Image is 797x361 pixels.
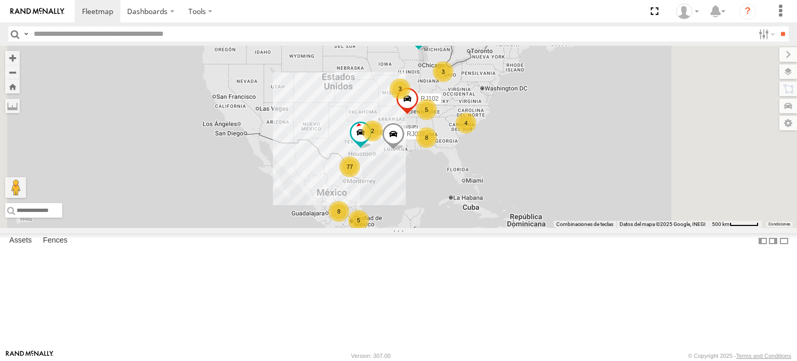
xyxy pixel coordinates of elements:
[38,234,73,248] label: Fences
[556,221,613,228] button: Combinaciones de teclas
[416,99,437,120] div: 5
[768,233,778,248] label: Dock Summary Table to the Right
[5,177,26,198] button: Arrastra el hombrecito naranja al mapa para abrir Street View
[328,201,349,222] div: 8
[351,353,391,359] div: Version: 307.00
[754,26,777,42] label: Search Filter Options
[4,234,37,248] label: Assets
[5,99,20,113] label: Measure
[779,116,797,130] label: Map Settings
[433,61,454,82] div: 3
[339,156,360,177] div: 77
[22,26,30,42] label: Search Query
[712,221,730,227] span: 500 km
[362,121,383,141] div: 2
[5,51,20,65] button: Zoom in
[709,221,762,228] button: Escala del mapa: 500 km por 52 píxeles
[5,65,20,79] button: Zoom out
[739,3,756,20] i: ?
[5,79,20,93] button: Zoom Home
[758,233,768,248] label: Dock Summary Table to the Left
[348,210,369,231] div: 5
[390,78,410,99] div: 3
[6,351,53,361] a: Visit our Website
[768,222,790,226] a: Condiciones (se abre en una nueva pestaña)
[407,130,425,137] span: RJ039
[10,8,64,15] img: rand-logo.svg
[416,127,437,148] div: 8
[672,4,703,19] div: Maria Flores
[688,353,791,359] div: © Copyright 2025 -
[779,233,789,248] label: Hide Summary Table
[736,353,791,359] a: Terms and Conditions
[456,113,476,133] div: 4
[421,95,439,102] span: RJ102
[620,221,706,227] span: Datos del mapa ©2025 Google, INEGI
